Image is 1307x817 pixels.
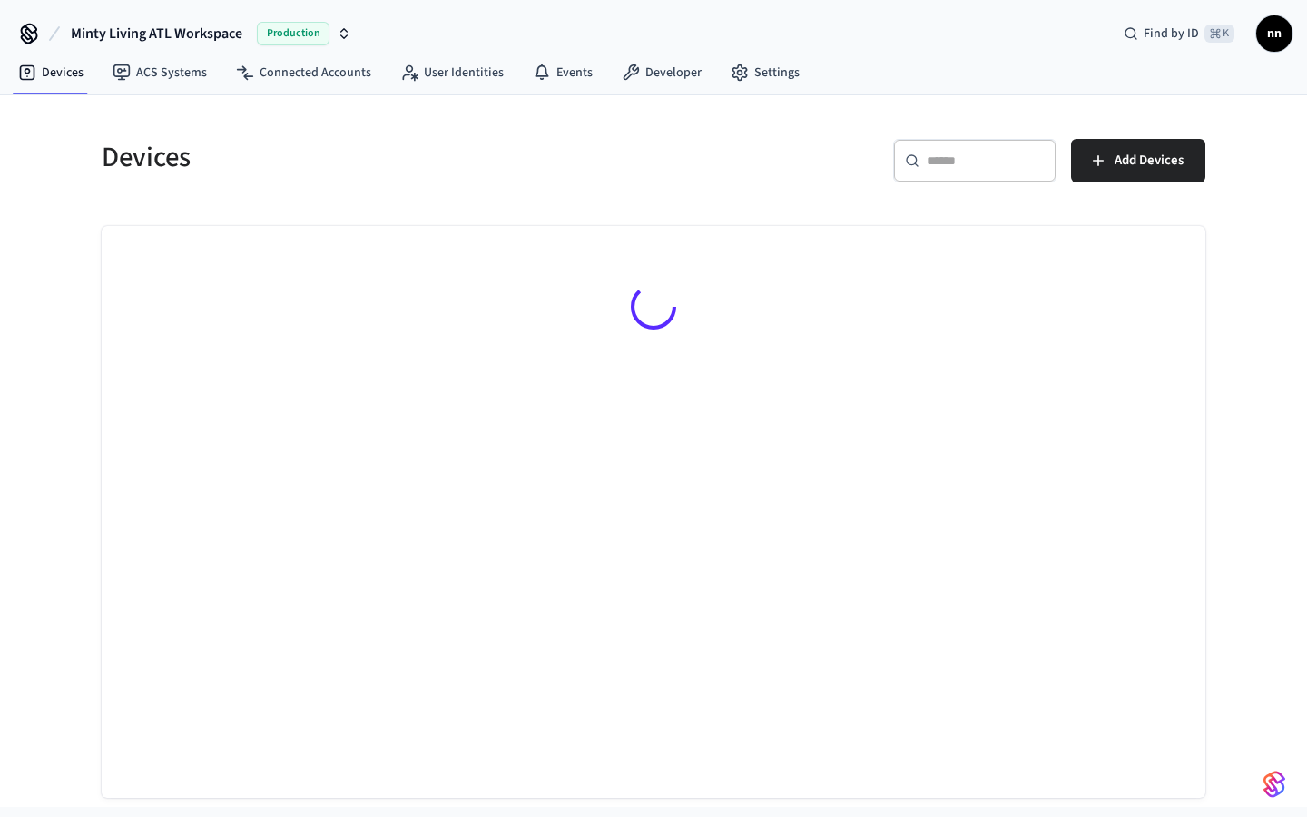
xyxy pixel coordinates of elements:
button: Add Devices [1071,139,1205,182]
span: Add Devices [1115,149,1184,172]
a: User Identities [386,56,518,89]
span: Minty Living ATL Workspace [71,23,242,44]
a: Settings [716,56,814,89]
div: Find by ID⌘ K [1109,17,1249,50]
a: ACS Systems [98,56,221,89]
img: SeamLogoGradient.69752ec5.svg [1263,770,1285,799]
span: ⌘ K [1204,25,1234,43]
span: Find by ID [1144,25,1199,43]
a: Connected Accounts [221,56,386,89]
a: Developer [607,56,716,89]
span: nn [1258,17,1291,50]
h5: Devices [102,139,643,176]
span: Production [257,22,329,45]
button: nn [1256,15,1292,52]
a: Devices [4,56,98,89]
a: Events [518,56,607,89]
